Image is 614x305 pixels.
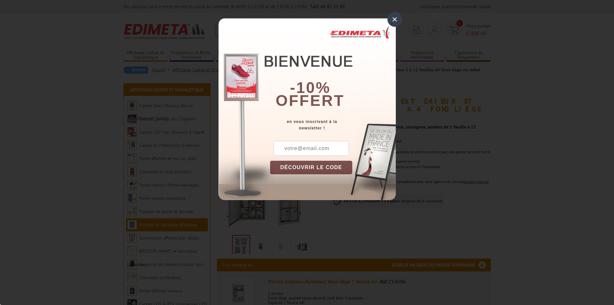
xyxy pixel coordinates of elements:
[276,92,345,109] font: offert
[270,118,396,131] div: en vous inscrivant à la newsletter !
[270,161,353,174] button: DÉCOUVRIR LE CODE
[387,12,402,27] div: ×
[274,141,349,156] input: votre@email.com
[290,79,331,96] b: -10%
